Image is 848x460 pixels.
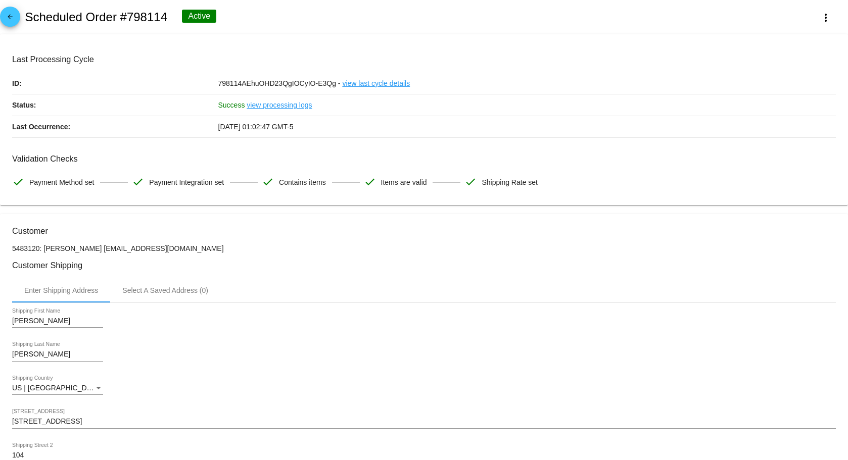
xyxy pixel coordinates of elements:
mat-select: Shipping Country [12,384,103,392]
h3: Customer [12,226,836,236]
input: Shipping Street 2 [12,451,836,459]
span: Payment Integration set [149,172,224,193]
input: Shipping Street 1 [12,418,836,426]
mat-icon: check [132,176,144,188]
p: Status: [12,94,218,116]
span: Items are valid [381,172,427,193]
mat-icon: check [12,176,24,188]
div: Enter Shipping Address [24,286,98,294]
span: Payment Method set [29,172,94,193]
span: US | [GEOGRAPHIC_DATA] [12,384,102,392]
p: ID: [12,73,218,94]
span: Success [218,101,245,109]
span: Shipping Rate set [482,172,538,193]
p: 5483120: [PERSON_NAME] [EMAIL_ADDRESS][DOMAIN_NAME] [12,244,836,252]
mat-icon: check [262,176,274,188]
div: Select A Saved Address (0) [122,286,208,294]
a: view last cycle details [342,73,410,94]
mat-icon: more_vert [820,12,832,24]
mat-icon: check [364,176,376,188]
div: Active [182,10,216,23]
span: Contains items [279,172,326,193]
h3: Customer Shipping [12,261,836,270]
mat-icon: check [464,176,477,188]
h2: Scheduled Order #798114 [25,10,167,24]
input: Shipping Last Name [12,350,103,359]
a: view processing logs [247,94,312,116]
span: [DATE] 01:02:47 GMT-5 [218,123,294,131]
p: Last Occurrence: [12,116,218,137]
span: 798114AEhuOHD23QgIOCyIO-E3Qg - [218,79,341,87]
h3: Validation Checks [12,154,836,164]
mat-icon: arrow_back [4,13,16,25]
input: Shipping First Name [12,317,103,325]
h3: Last Processing Cycle [12,55,836,64]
